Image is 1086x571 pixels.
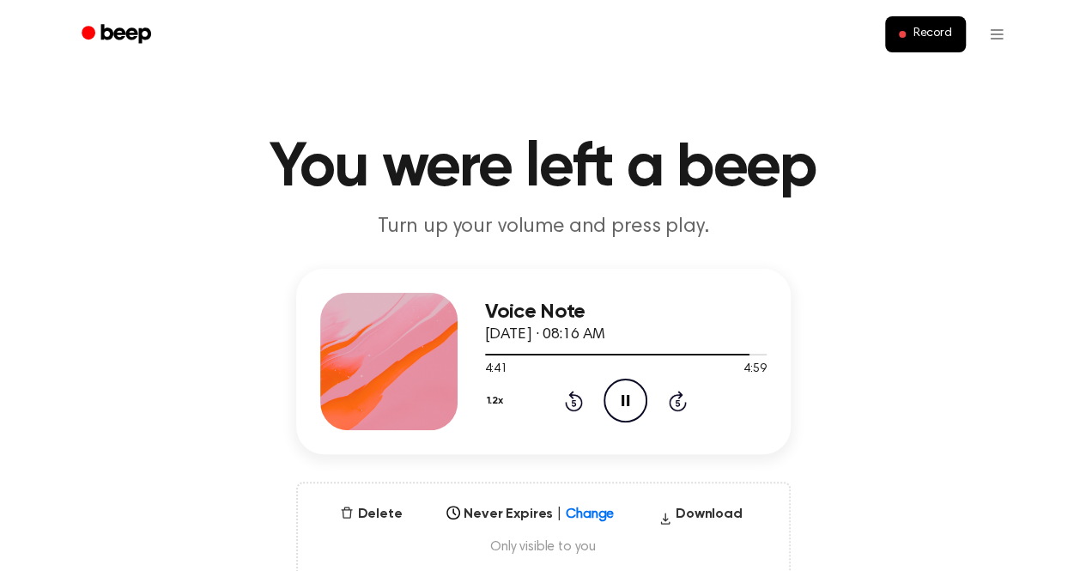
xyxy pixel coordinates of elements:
button: Record [885,16,965,52]
span: 4:41 [485,361,507,379]
button: 1.2x [485,386,510,416]
button: Download [652,504,749,532]
a: Beep [70,18,167,52]
span: Only visible to you [319,538,768,556]
h3: Voice Note [485,301,767,324]
span: 4:59 [743,361,766,379]
h1: You were left a beep [104,137,983,199]
button: Open menu [976,14,1017,55]
span: [DATE] · 08:16 AM [485,327,605,343]
p: Turn up your volume and press play. [214,213,873,241]
button: Delete [333,504,409,525]
span: Record [913,27,951,42]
